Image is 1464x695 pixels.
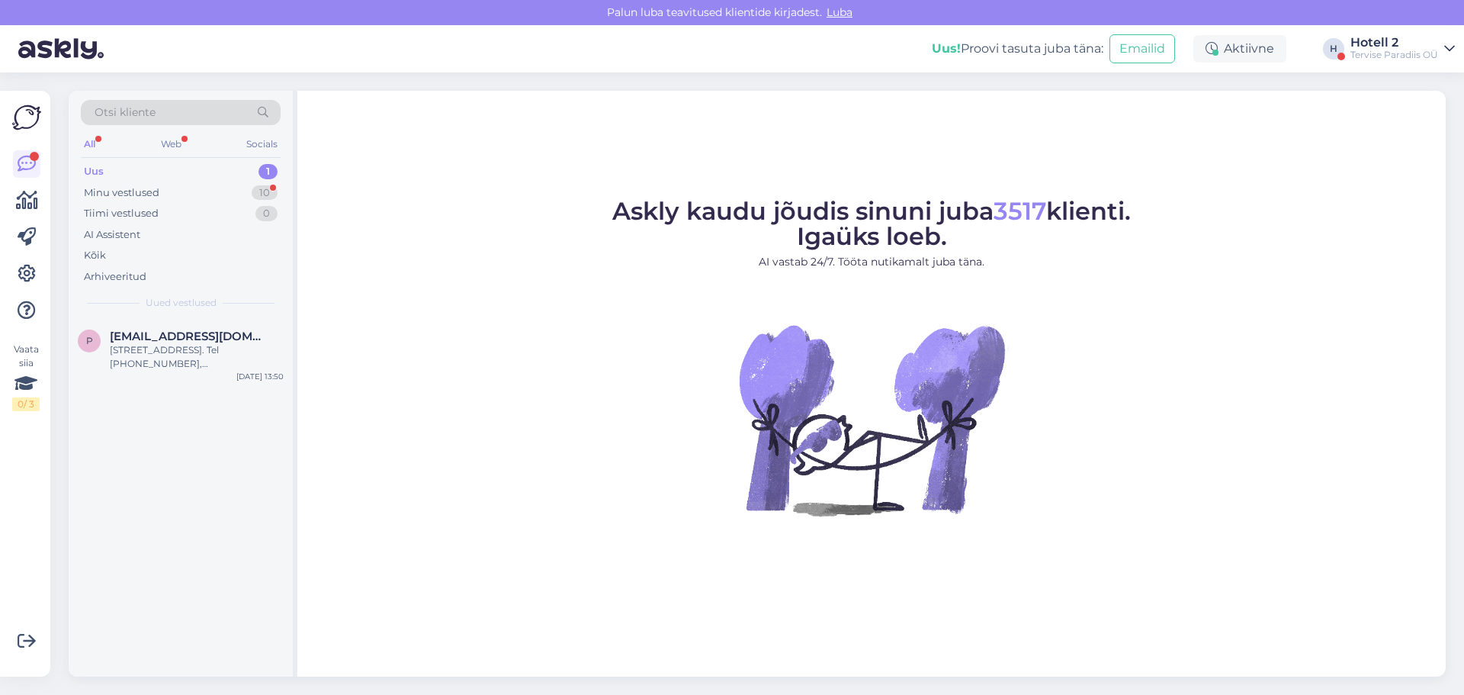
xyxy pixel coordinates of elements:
[252,185,278,201] div: 10
[258,164,278,179] div: 1
[12,103,41,132] img: Askly Logo
[110,343,284,371] div: [STREET_ADDRESS]. Tel [PHONE_NUMBER], [PERSON_NAME].
[146,296,217,310] span: Uued vestlused
[734,282,1009,557] img: No Chat active
[84,185,159,201] div: Minu vestlused
[255,206,278,221] div: 0
[1350,37,1438,49] div: Hotell 2
[1193,35,1286,63] div: Aktiivne
[84,227,140,243] div: AI Assistent
[932,40,1103,58] div: Proovi tasuta juba täna:
[12,343,40,411] div: Vaata siia
[110,330,268,343] span: plejada@list.ru
[236,371,284,382] div: [DATE] 13:50
[86,335,93,346] span: p
[95,105,156,121] span: Otsi kliente
[1323,38,1344,60] div: H
[612,254,1131,270] p: AI vastab 24/7. Tööta nutikamalt juba täna.
[994,196,1046,226] span: 3517
[612,196,1131,251] span: Askly kaudu jõudis sinuni juba klienti. Igaüks loeb.
[1109,34,1175,63] button: Emailid
[243,134,281,154] div: Socials
[158,134,185,154] div: Web
[1350,49,1438,61] div: Tervise Paradiis OÜ
[12,397,40,411] div: 0 / 3
[1350,37,1455,61] a: Hotell 2Tervise Paradiis OÜ
[84,269,146,285] div: Arhiveeritud
[932,41,961,56] b: Uus!
[81,134,98,154] div: All
[84,248,106,263] div: Kõik
[84,206,159,221] div: Tiimi vestlused
[822,5,857,19] span: Luba
[84,164,104,179] div: Uus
